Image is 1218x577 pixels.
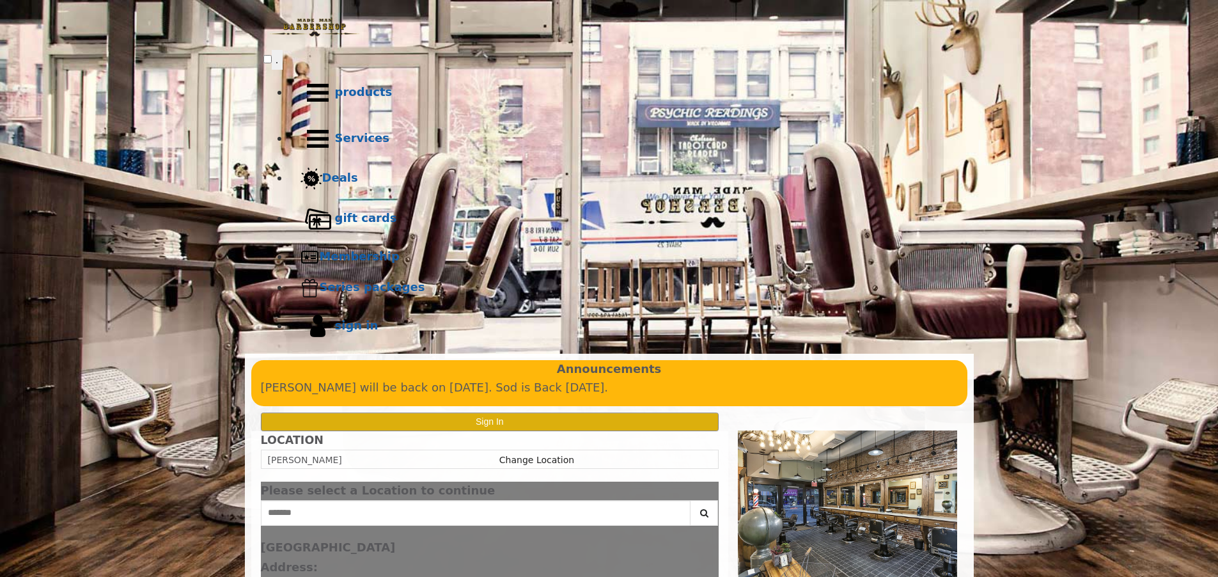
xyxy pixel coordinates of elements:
b: [GEOGRAPHIC_DATA] [261,541,396,554]
img: Membership [301,248,320,267]
button: menu toggle [272,50,283,70]
b: products [335,85,393,99]
input: menu toggle [263,55,272,63]
b: Services [335,131,390,145]
b: Announcements [557,360,662,379]
a: MembershipMembership [289,242,955,273]
p: [PERSON_NAME] will be back on [DATE]. Sod is Back [DATE]. [261,379,958,397]
b: Address: [261,560,318,574]
b: Deals [322,171,358,184]
div: Center Select [261,500,719,532]
img: sign in [301,309,335,344]
input: Search Center [261,500,691,526]
b: LOCATION [261,434,324,447]
img: Made Man Barbershop logo [263,7,366,48]
img: Gift cards [301,202,335,236]
b: Series packages [320,280,425,294]
b: sign in [335,319,379,332]
span: . [276,53,279,66]
a: Series packagesSeries packages [289,273,955,303]
img: Products [301,75,335,110]
span: [PERSON_NAME] [268,455,342,465]
b: gift cards [335,211,397,225]
a: sign insign in [289,303,955,349]
i: Search button [697,509,712,518]
img: Services [301,122,335,156]
img: Deals [301,168,322,190]
button: Sign In [261,413,719,431]
a: ServicesServices [289,116,955,162]
span: Please select a Location to continue [261,484,496,497]
a: Change Location [499,455,574,465]
button: close dialog [699,487,719,495]
b: Membership [320,249,400,263]
a: DealsDeals [289,162,955,196]
a: Productsproducts [289,70,955,116]
a: Gift cardsgift cards [289,196,955,242]
img: Series packages [301,278,320,297]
